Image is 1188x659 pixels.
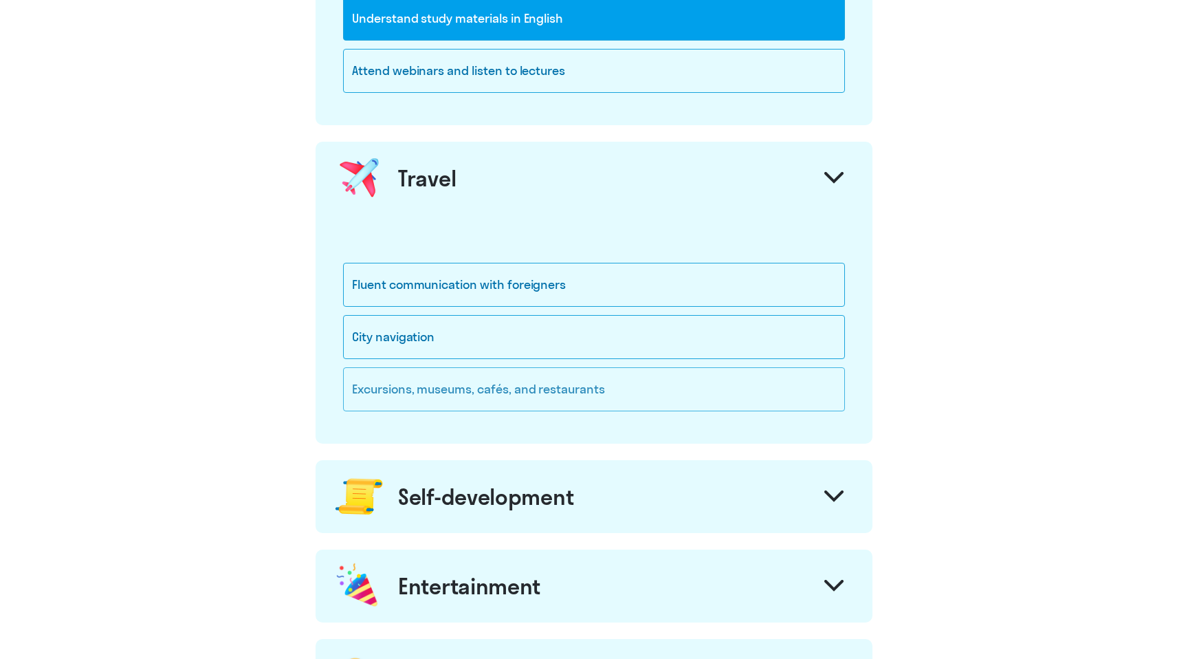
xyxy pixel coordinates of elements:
div: Travel [398,164,456,192]
img: celebration.png [334,561,382,612]
img: roll.png [334,471,385,522]
div: Excursions, museums, cafés, and restaurants [343,367,845,411]
div: Attend webinars and listen to lectures [343,49,845,93]
div: Self-development [398,483,573,510]
div: City navigation [343,315,845,359]
div: Fluent communication with foreigners [343,263,845,307]
div: Entertainment [398,572,540,600]
img: plane.png [334,153,385,204]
